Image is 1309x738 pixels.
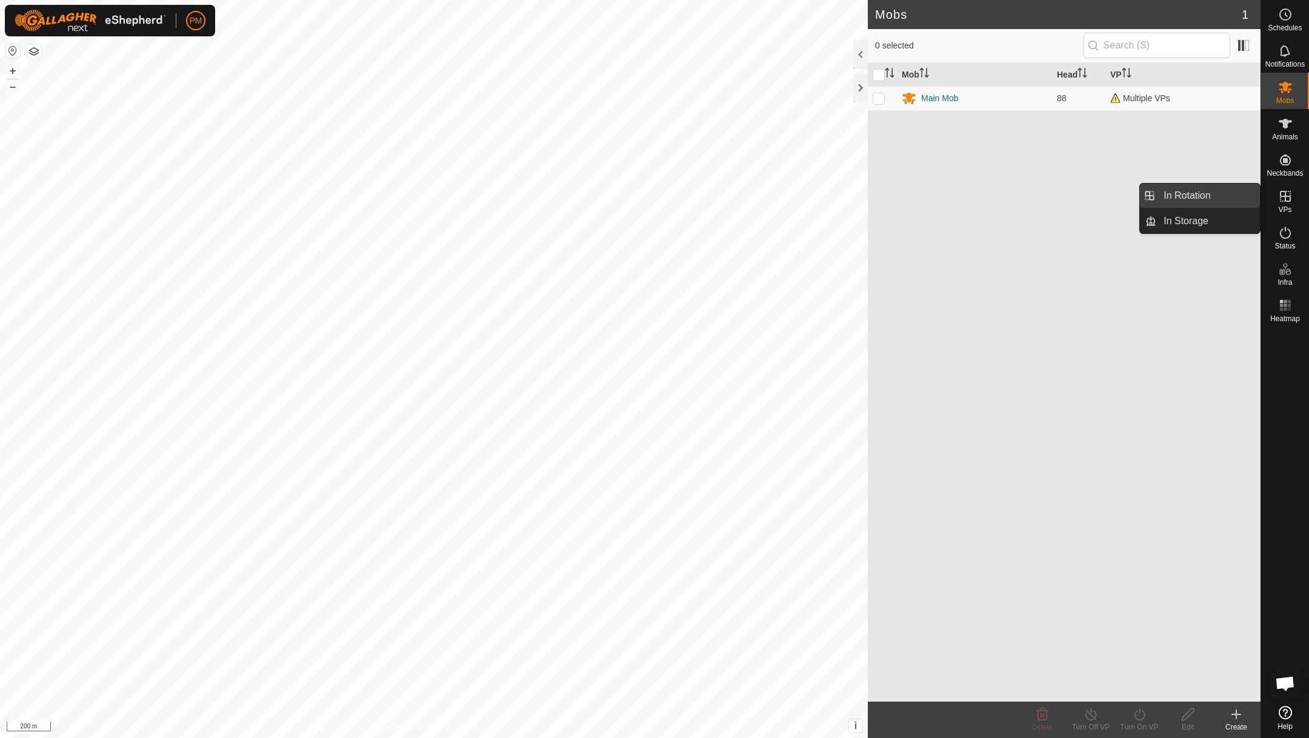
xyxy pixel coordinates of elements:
[1242,5,1248,24] span: 1
[919,70,929,79] p-sorticon: Activate to sort
[1156,209,1260,233] a: In Storage
[1115,722,1164,733] div: Turn On VP
[1268,24,1302,32] span: Schedules
[1140,184,1260,208] li: In Rotation
[1164,722,1212,733] div: Edit
[1122,70,1131,79] p-sorticon: Activate to sort
[921,92,958,105] div: Main Mob
[1274,242,1295,250] span: Status
[1110,93,1170,103] span: Multiple VPs
[446,722,482,733] a: Contact Us
[854,720,857,731] span: i
[1265,61,1305,68] span: Notifications
[5,44,20,58] button: Reset Map
[1032,723,1053,731] span: Delete
[5,64,20,78] button: +
[1261,701,1309,735] a: Help
[875,39,1084,52] span: 0 selected
[1267,665,1304,702] a: Open chat
[1140,209,1260,233] li: In Storage
[1278,206,1291,213] span: VPs
[1052,63,1105,87] th: Head
[885,70,894,79] p-sorticon: Activate to sort
[1267,170,1303,177] span: Neckbands
[190,15,202,27] span: PM
[1277,279,1292,286] span: Infra
[875,7,1242,22] h2: Mobs
[1270,315,1300,322] span: Heatmap
[1078,70,1087,79] p-sorticon: Activate to sort
[1164,214,1208,228] span: In Storage
[1084,33,1230,58] input: Search (S)
[27,44,41,59] button: Map Layers
[1156,184,1260,208] a: In Rotation
[1067,722,1115,733] div: Turn Off VP
[386,722,431,733] a: Privacy Policy
[1057,93,1067,103] span: 88
[897,63,1052,87] th: Mob
[15,10,166,32] img: Gallagher Logo
[1272,133,1298,141] span: Animals
[1105,63,1261,87] th: VP
[1277,723,1293,730] span: Help
[5,79,20,94] button: –
[849,719,862,733] button: i
[1212,722,1261,733] div: Create
[1164,188,1210,203] span: In Rotation
[1276,97,1294,104] span: Mobs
